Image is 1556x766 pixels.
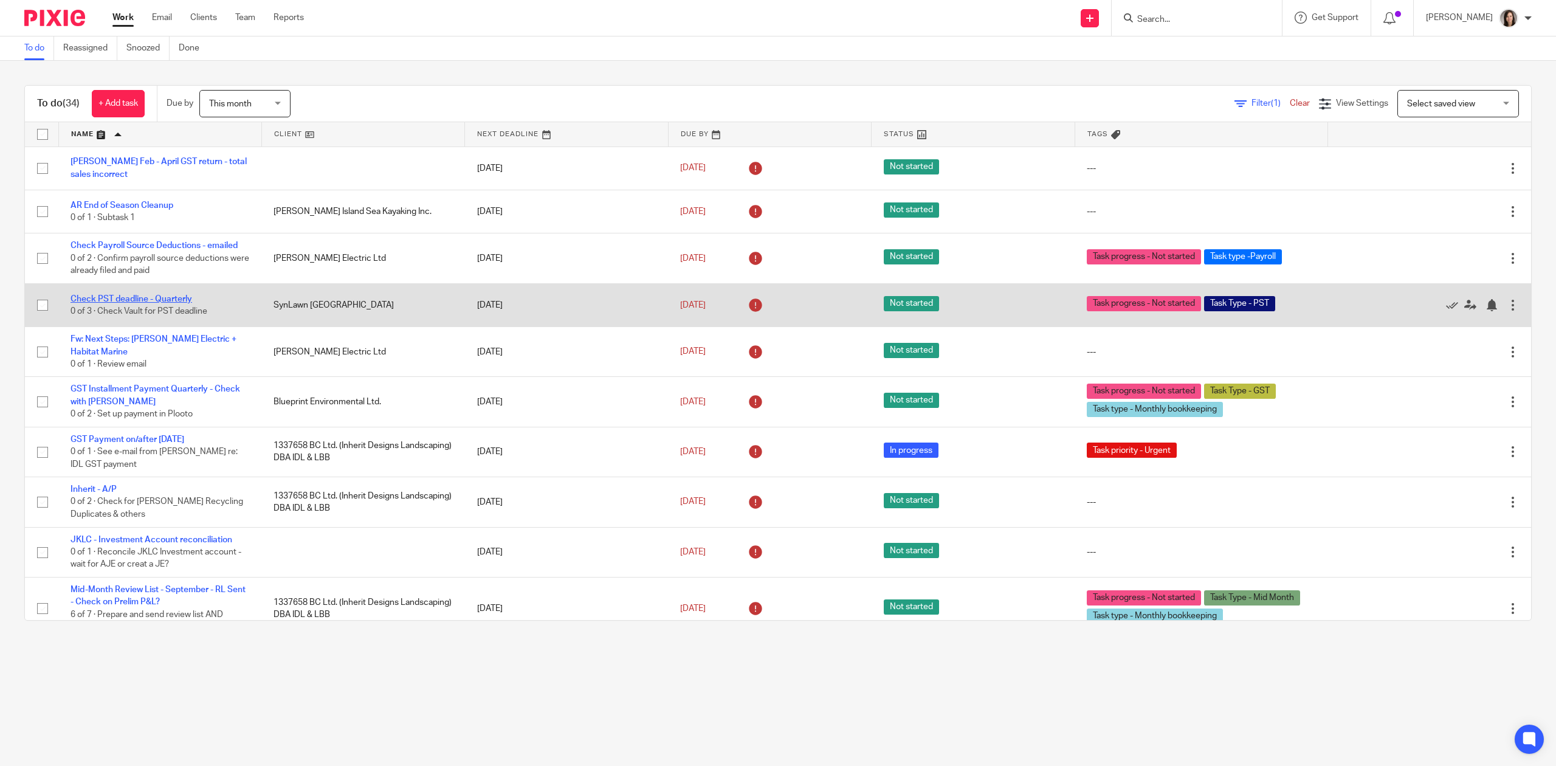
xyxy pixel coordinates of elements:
[261,477,464,527] td: 1337658 BC Ltd. (Inherit Designs Landscaping) DBA IDL & LBB
[1271,99,1281,108] span: (1)
[24,36,54,60] a: To do
[71,585,246,606] a: Mid-Month Review List - September - RL Sent - Check on Prelim P&L?
[167,97,193,109] p: Due by
[680,254,706,263] span: [DATE]
[680,348,706,356] span: [DATE]
[884,599,939,615] span: Not started
[884,296,939,311] span: Not started
[1087,609,1223,624] span: Task type - Monthly bookkeeping
[1446,299,1464,311] a: Mark as done
[71,307,207,316] span: 0 of 3 · Check Vault for PST deadline
[1290,99,1310,108] a: Clear
[71,536,232,544] a: JKLC - Investment Account reconciliation
[152,12,172,24] a: Email
[261,578,464,640] td: 1337658 BC Ltd. (Inherit Designs Landscaping) DBA IDL & LBB
[71,548,241,569] span: 0 of 1 · Reconcile JKLC Investment account - wait for AJE or creat a JE?
[92,90,145,117] a: + Add task
[179,36,208,60] a: Done
[1204,296,1275,311] span: Task Type - PST
[680,164,706,173] span: [DATE]
[465,327,668,377] td: [DATE]
[1136,15,1245,26] input: Search
[465,147,668,190] td: [DATE]
[465,477,668,527] td: [DATE]
[1336,99,1388,108] span: View Settings
[71,385,240,405] a: GST Installment Payment Quarterly - Check with [PERSON_NAME]
[71,485,117,494] a: Inherit - A/P
[261,283,464,326] td: SynLawn [GEOGRAPHIC_DATA]
[71,447,238,469] span: 0 of 1 · See e-mail from [PERSON_NAME] re: IDL GST payment
[1087,296,1201,311] span: Task progress - Not started
[465,527,668,577] td: [DATE]
[884,159,939,174] span: Not started
[1204,590,1300,606] span: Task Type - Mid Month
[1087,205,1315,218] div: ---
[209,100,252,108] span: This month
[37,97,80,110] h1: To do
[261,327,464,377] td: [PERSON_NAME] Electric Ltd
[126,36,170,60] a: Snoozed
[465,190,668,233] td: [DATE]
[1426,12,1493,24] p: [PERSON_NAME]
[71,241,238,250] a: Check Payroll Source Deductions - emailed
[71,213,135,222] span: 0 of 1 · Subtask 1
[1499,9,1518,28] img: Danielle%20photo.jpg
[1204,249,1282,264] span: Task type -Payroll
[63,98,80,108] span: (34)
[680,548,706,556] span: [DATE]
[884,443,938,458] span: In progress
[261,233,464,283] td: [PERSON_NAME] Electric Ltd
[1204,384,1276,399] span: Task Type - GST
[235,12,255,24] a: Team
[1087,384,1201,399] span: Task progress - Not started
[680,207,706,216] span: [DATE]
[71,360,146,368] span: 0 of 1 · Review email
[1251,99,1290,108] span: Filter
[884,249,939,264] span: Not started
[884,343,939,358] span: Not started
[1087,443,1177,458] span: Task priority - Urgent
[465,283,668,326] td: [DATE]
[71,157,247,178] a: [PERSON_NAME] Feb - April GST return - total sales incorrect
[884,393,939,408] span: Not started
[71,498,243,519] span: 0 of 2 · Check for [PERSON_NAME] Recycling Duplicates & others
[71,610,223,632] span: 6 of 7 · Prepare and send review list AND preliminary profit & loss statement...
[71,295,192,303] a: Check PST deadline - Quarterly
[1087,590,1201,606] span: Task progress - Not started
[1407,100,1475,108] span: Select saved view
[24,10,85,26] img: Pixie
[1087,346,1315,358] div: ---
[680,398,706,406] span: [DATE]
[680,301,706,309] span: [DATE]
[680,447,706,456] span: [DATE]
[63,36,117,60] a: Reassigned
[1087,162,1315,174] div: ---
[884,493,939,508] span: Not started
[465,427,668,477] td: [DATE]
[1087,402,1223,417] span: Task type - Monthly bookkeeping
[71,435,184,444] a: GST Payment on/after [DATE]
[680,498,706,506] span: [DATE]
[1087,131,1108,137] span: Tags
[1312,13,1358,22] span: Get Support
[274,12,304,24] a: Reports
[680,604,706,613] span: [DATE]
[71,335,236,356] a: Fw: Next Steps: [PERSON_NAME] Electric + Habitat Marine
[465,233,668,283] td: [DATE]
[884,543,939,558] span: Not started
[112,12,134,24] a: Work
[1087,496,1315,508] div: ---
[465,578,668,640] td: [DATE]
[1087,249,1201,264] span: Task progress - Not started
[261,427,464,477] td: 1337658 BC Ltd. (Inherit Designs Landscaping) DBA IDL & LBB
[465,377,668,427] td: [DATE]
[1087,546,1315,558] div: ---
[71,410,193,418] span: 0 of 2 · Set up payment in Plooto
[71,201,173,210] a: AR End of Season Cleanup
[261,190,464,233] td: [PERSON_NAME] Island Sea Kayaking Inc.
[884,202,939,218] span: Not started
[190,12,217,24] a: Clients
[261,377,464,427] td: Blueprint Environmental Ltd.
[71,254,249,275] span: 0 of 2 · Confirm payroll source deductions were already filed and paid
